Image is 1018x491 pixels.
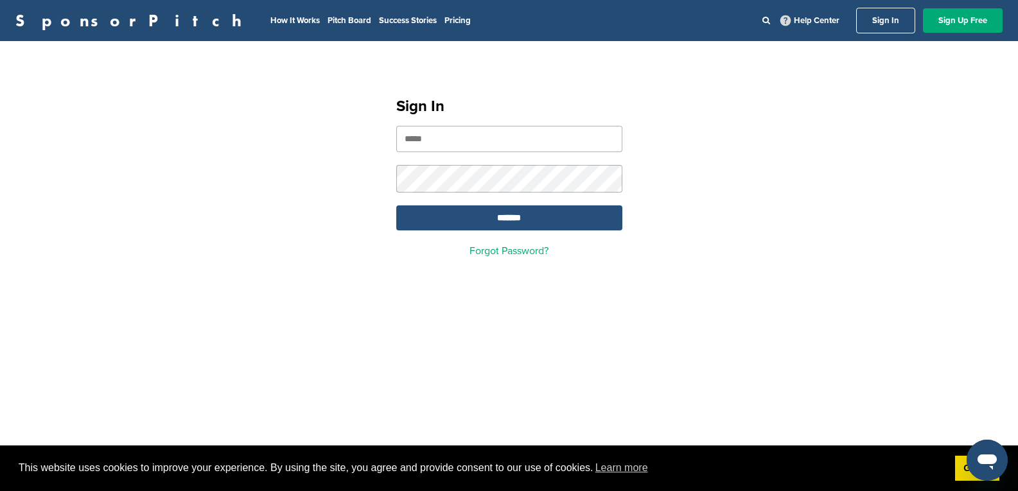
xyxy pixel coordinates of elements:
[15,12,250,29] a: SponsorPitch
[470,245,548,257] a: Forgot Password?
[396,95,622,118] h1: Sign In
[379,15,437,26] a: Success Stories
[856,8,915,33] a: Sign In
[270,15,320,26] a: How It Works
[328,15,371,26] a: Pitch Board
[19,458,945,478] span: This website uses cookies to improve your experience. By using the site, you agree and provide co...
[778,13,842,28] a: Help Center
[593,458,650,478] a: learn more about cookies
[923,8,1003,33] a: Sign Up Free
[955,456,999,481] a: dismiss cookie message
[967,440,1008,481] iframe: Button to launch messaging window
[444,15,471,26] a: Pricing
